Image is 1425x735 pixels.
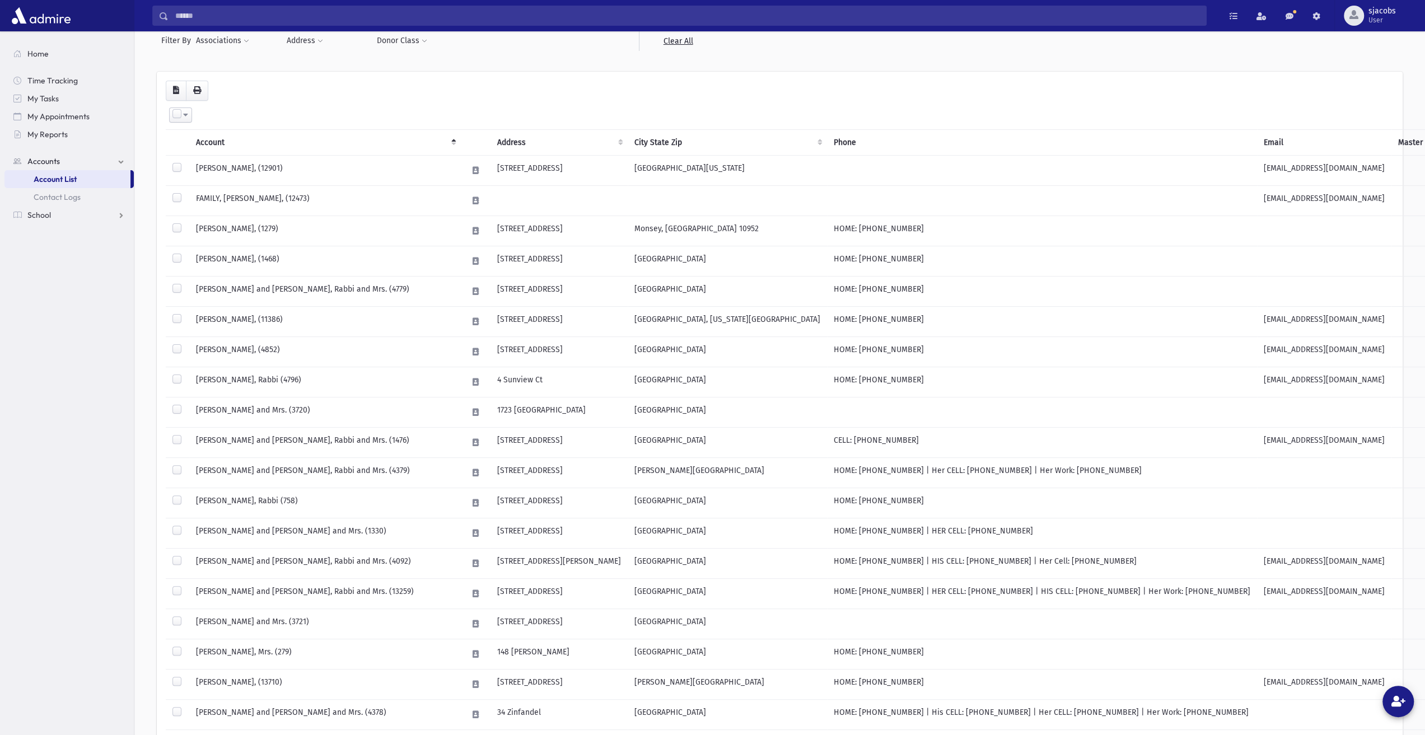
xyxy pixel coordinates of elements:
[490,457,628,488] td: [STREET_ADDRESS]
[34,174,77,184] span: Account List
[628,699,827,729] td: [GEOGRAPHIC_DATA]
[628,548,827,578] td: [GEOGRAPHIC_DATA]
[827,488,1257,518] td: HOME: [PHONE_NUMBER]
[827,246,1257,276] td: HOME: [PHONE_NUMBER]
[490,639,628,669] td: 148 [PERSON_NAME]
[628,155,827,185] td: [GEOGRAPHIC_DATA][US_STATE]
[490,336,628,367] td: [STREET_ADDRESS]
[490,427,628,457] td: [STREET_ADDRESS]
[490,669,628,699] td: [STREET_ADDRESS]
[189,457,461,488] td: [PERSON_NAME] and [PERSON_NAME], Rabbi and Mrs. (4379)
[161,35,195,46] span: Filter By
[1257,367,1391,397] td: [EMAIL_ADDRESS][DOMAIN_NAME]
[490,488,628,518] td: [STREET_ADDRESS]
[189,518,461,548] td: [PERSON_NAME] and [PERSON_NAME] and Mrs. (1330)
[27,111,90,121] span: My Appointments
[628,608,827,639] td: [GEOGRAPHIC_DATA]
[628,669,827,699] td: [PERSON_NAME][GEOGRAPHIC_DATA]
[827,518,1257,548] td: HOME: [PHONE_NUMBER] | HER CELL: [PHONE_NUMBER]
[1257,578,1391,608] td: [EMAIL_ADDRESS][DOMAIN_NAME]
[827,699,1257,729] td: HOME: [PHONE_NUMBER] | His CELL: [PHONE_NUMBER] | Her CELL: [PHONE_NUMBER] | Her Work: [PHONE_NUM...
[490,306,628,336] td: [STREET_ADDRESS]
[628,336,827,367] td: [GEOGRAPHIC_DATA]
[189,246,461,276] td: [PERSON_NAME], (1468)
[827,669,1257,699] td: HOME: [PHONE_NUMBER]
[189,216,461,246] td: [PERSON_NAME], (1279)
[4,72,134,90] a: Time Tracking
[189,155,461,185] td: [PERSON_NAME], (12901)
[189,129,461,155] th: Account: activate to sort column descending
[490,608,628,639] td: [STREET_ADDRESS]
[490,518,628,548] td: [STREET_ADDRESS]
[1257,306,1391,336] td: [EMAIL_ADDRESS][DOMAIN_NAME]
[4,90,134,107] a: My Tasks
[186,81,208,101] button: Print
[189,608,461,639] td: [PERSON_NAME] and Mrs. (3721)
[376,31,428,51] button: Donor Class
[628,397,827,427] td: [GEOGRAPHIC_DATA]
[490,548,628,578] td: [STREET_ADDRESS][PERSON_NAME]
[189,548,461,578] td: [PERSON_NAME] and [PERSON_NAME], Rabbi and Mrs. (4092)
[827,276,1257,306] td: HOME: [PHONE_NUMBER]
[189,185,461,216] td: FAMILY, [PERSON_NAME], (12473)
[1368,16,1396,25] span: User
[827,129,1257,155] th: Phone
[1257,129,1391,155] th: Email
[189,699,461,729] td: [PERSON_NAME] and [PERSON_NAME] and Mrs. (4378)
[490,155,628,185] td: [STREET_ADDRESS]
[27,93,59,104] span: My Tasks
[1257,669,1391,699] td: [EMAIL_ADDRESS][DOMAIN_NAME]
[189,367,461,397] td: [PERSON_NAME], Rabbi (4796)
[628,427,827,457] td: [GEOGRAPHIC_DATA]
[4,152,134,170] a: Accounts
[628,518,827,548] td: [GEOGRAPHIC_DATA]
[490,129,628,155] th: Address : activate to sort column ascending
[628,367,827,397] td: [GEOGRAPHIC_DATA]
[827,427,1257,457] td: CELL: [PHONE_NUMBER]
[195,31,250,51] button: Associations
[490,246,628,276] td: [STREET_ADDRESS]
[4,206,134,224] a: School
[628,306,827,336] td: [GEOGRAPHIC_DATA], [US_STATE][GEOGRAPHIC_DATA]
[490,699,628,729] td: 34 Zinfandel
[189,669,461,699] td: [PERSON_NAME], (13710)
[4,188,134,206] a: Contact Logs
[827,457,1257,488] td: HOME: [PHONE_NUMBER] | Her CELL: [PHONE_NUMBER] | Her Work: [PHONE_NUMBER]
[490,276,628,306] td: [STREET_ADDRESS]
[189,488,461,518] td: [PERSON_NAME], Rabbi (758)
[27,49,49,59] span: Home
[27,156,60,166] span: Accounts
[9,4,73,27] img: AdmirePro
[827,578,1257,608] td: HOME: [PHONE_NUMBER] | HER CELL: [PHONE_NUMBER] | HIS CELL: [PHONE_NUMBER] | Her Work: [PHONE_NUM...
[1368,7,1396,16] span: sjacobs
[628,578,827,608] td: [GEOGRAPHIC_DATA]
[1257,548,1391,578] td: [EMAIL_ADDRESS][DOMAIN_NAME]
[827,336,1257,367] td: HOME: [PHONE_NUMBER]
[189,578,461,608] td: [PERSON_NAME] and [PERSON_NAME], Rabbi and Mrs. (13259)
[827,367,1257,397] td: HOME: [PHONE_NUMBER]
[4,45,134,63] a: Home
[628,457,827,488] td: [PERSON_NAME][GEOGRAPHIC_DATA]
[189,639,461,669] td: [PERSON_NAME], Mrs. (279)
[628,639,827,669] td: [GEOGRAPHIC_DATA]
[827,548,1257,578] td: HOME: [PHONE_NUMBER] | HIS CELL: [PHONE_NUMBER] | Her Cell: [PHONE_NUMBER]
[827,639,1257,669] td: HOME: [PHONE_NUMBER]
[189,276,461,306] td: [PERSON_NAME] and [PERSON_NAME], Rabbi and Mrs. (4779)
[4,170,130,188] a: Account List
[827,306,1257,336] td: HOME: [PHONE_NUMBER]
[4,107,134,125] a: My Appointments
[628,216,827,246] td: Monsey, [GEOGRAPHIC_DATA] 10952
[490,578,628,608] td: [STREET_ADDRESS]
[27,210,51,220] span: School
[166,81,186,101] button: CSV
[27,129,68,139] span: My Reports
[34,192,81,202] span: Contact Logs
[286,31,324,51] button: Address
[490,216,628,246] td: [STREET_ADDRESS]
[189,397,461,427] td: [PERSON_NAME] and Mrs. (3720)
[189,427,461,457] td: [PERSON_NAME] and [PERSON_NAME], Rabbi and Mrs. (1476)
[189,336,461,367] td: [PERSON_NAME], (4852)
[490,367,628,397] td: 4 Sunview Ct
[1257,185,1391,216] td: [EMAIL_ADDRESS][DOMAIN_NAME]
[1257,336,1391,367] td: [EMAIL_ADDRESS][DOMAIN_NAME]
